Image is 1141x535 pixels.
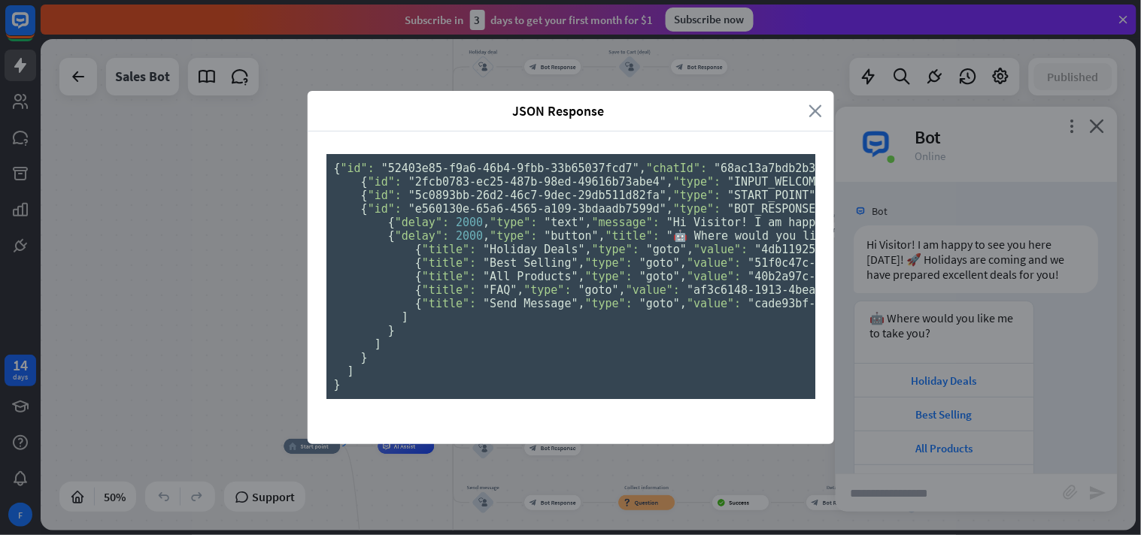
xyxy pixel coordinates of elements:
[368,202,402,216] span: "id":
[592,243,639,256] span: "type":
[666,229,945,243] span: "🤖 Where would you like me to take you?"
[639,297,680,310] span: "goto"
[490,229,537,243] span: "type":
[544,229,598,243] span: "button"
[422,256,476,270] span: "title":
[341,162,375,175] span: "id":
[483,297,578,310] span: "Send Message"
[544,216,584,229] span: "text"
[395,216,449,229] span: "delay":
[754,243,1012,256] span: "4db11925-8d35-4a15-bd06-3d83cbddac2f"
[687,283,945,297] span: "af3c6148-1913-4bea-949b-9d31ce807420"
[408,189,666,202] span: "5c0893bb-26d2-46c7-9dec-29db511d82fa"
[585,297,633,310] span: "type":
[422,297,476,310] span: "title":
[714,162,891,175] span: "68ac13a7bdb2b300075a0d00"
[408,202,666,216] span: "e560130e-65a6-4565-a109-3bdaadb7599d"
[422,243,476,256] span: "title":
[12,6,57,51] button: Open LiveChat chat widget
[687,270,741,283] span: "value":
[727,175,829,189] span: "INPUT_WELCOME"
[483,243,584,256] span: "Holiday Deals"
[687,256,741,270] span: "value":
[687,297,741,310] span: "value":
[809,102,823,119] i: close
[381,162,639,175] span: "52403e85-f9a6-46b4-9fbb-33b65037fcd7"
[456,229,483,243] span: 2000
[490,216,537,229] span: "type":
[639,270,680,283] span: "goto"
[483,256,578,270] span: "Best Selling"
[422,270,476,283] span: "title":
[422,283,476,297] span: "title":
[326,154,815,399] pre: { , , , , , , , {}, [ , ], [ { , }, { , }, { , , [ { , , }, { , , , [ { , , , }, { , , , }, { , ,...
[673,189,721,202] span: "type":
[368,175,402,189] span: "id":
[483,270,578,283] span: "All Products"
[408,175,666,189] span: "2fcb0783-ec25-487b-98ed-49616b73abe4"
[626,283,680,297] span: "value":
[673,175,721,189] span: "type":
[748,297,1006,310] span: "cade93bf-0e43-4dec-8a2d-e02f82eb5773"
[523,283,571,297] span: "type":
[639,256,680,270] span: "goto"
[646,162,707,175] span: "chatId":
[646,243,687,256] span: "goto"
[578,283,619,297] span: "goto"
[727,202,822,216] span: "BOT_RESPONSE"
[673,202,721,216] span: "type":
[748,270,1006,283] span: "40b2a97c-b008-41d6-b40e-d613682fce1a"
[592,216,660,229] span: "message":
[605,229,660,243] span: "title":
[368,189,402,202] span: "id":
[727,189,815,202] span: "START_POINT"
[395,229,449,243] span: "delay":
[748,256,1006,270] span: "51f0c47c-6f5e-488c-92bd-d032ed9453c0"
[456,216,483,229] span: 2000
[585,256,633,270] span: "type":
[483,283,517,297] span: "FAQ"
[585,270,633,283] span: "type":
[319,102,798,119] span: JSON Response
[693,243,748,256] span: "value":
